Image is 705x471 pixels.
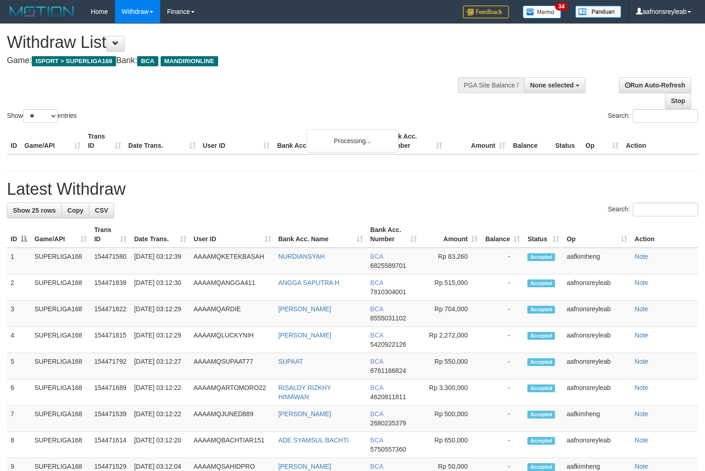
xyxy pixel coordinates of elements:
td: - [481,301,524,327]
th: Bank Acc. Number: activate to sort column ascending [367,221,421,248]
td: [DATE] 03:12:39 [130,248,190,274]
span: BCA [370,410,383,418]
th: User ID [199,128,274,154]
img: MOTION_logo.png [7,5,77,18]
td: 154471539 [91,406,131,432]
th: Amount: activate to sort column ascending [421,221,481,248]
span: BCA [370,358,383,365]
td: AAAAMQARDIE [190,301,275,327]
td: 7 [7,406,31,432]
span: None selected [530,81,574,89]
img: Feedback.jpg [463,6,509,18]
td: AAAAMQLUCKYNIH [190,327,275,353]
td: [DATE] 03:12:22 [130,406,190,432]
a: [PERSON_NAME] [278,410,331,418]
span: Copy 8555031102 to clipboard [370,314,406,322]
span: Copy 5750557360 to clipboard [370,446,406,453]
td: Rp 550,000 [421,353,481,379]
span: Copy 4620811811 to clipboard [370,393,406,401]
a: Note [635,358,648,365]
th: Date Trans.: activate to sort column ascending [130,221,190,248]
a: Run Auto-Refresh [619,77,691,93]
th: Action [631,221,698,248]
td: 4 [7,327,31,353]
a: Note [635,384,648,391]
td: Rp 515,000 [421,274,481,301]
th: Action [622,128,698,154]
td: 154471838 [91,274,131,301]
td: SUPERLIGA168 [31,353,91,379]
td: aafnonsreyleab [563,432,631,458]
a: Note [635,305,648,313]
span: Accepted [527,279,555,287]
span: BCA [370,253,383,260]
th: Bank Acc. Name [273,128,382,154]
td: Rp 83,260 [421,248,481,274]
span: Copy 7810304001 to clipboard [370,288,406,296]
a: Note [635,410,648,418]
span: BCA [137,56,158,66]
td: aafnonsreyleab [563,353,631,379]
td: aafnonsreyleab [563,379,631,406]
th: ID: activate to sort column descending [7,221,31,248]
a: Note [635,279,648,286]
a: NURDIANSYAH [278,253,325,260]
a: [PERSON_NAME] [278,463,331,470]
td: Rp 2,272,000 [421,327,481,353]
td: - [481,406,524,432]
th: Amount [446,128,509,154]
h1: Latest Withdraw [7,180,698,198]
span: Copy 6825589701 to clipboard [370,262,406,269]
th: Balance [509,128,551,154]
td: AAAAMQANGGA411 [190,274,275,301]
div: PGA Site Balance / [458,77,524,93]
span: Copy 5420922126 to clipboard [370,341,406,348]
span: Accepted [527,358,555,366]
td: AAAAMQJUNED889 [190,406,275,432]
td: SUPERLIGA168 [31,327,91,353]
button: None selected [524,77,585,93]
td: aafnonsreyleab [563,274,631,301]
input: Search: [633,203,698,216]
td: - [481,353,524,379]
span: BCA [370,279,383,286]
td: aafnonsreyleab [563,301,631,327]
span: BCA [370,436,383,444]
td: 154471580 [91,248,131,274]
a: SUPAAT [278,358,303,365]
td: - [481,432,524,458]
span: ISPORT > SUPERLIGA168 [32,56,116,66]
img: panduan.png [575,6,621,18]
th: ID [7,128,21,154]
td: 5 [7,353,31,379]
td: - [481,327,524,353]
span: Show 25 rows [13,207,56,214]
td: - [481,379,524,406]
td: 154471822 [91,301,131,327]
a: Note [635,331,648,339]
a: Show 25 rows [7,203,62,218]
img: Button%20Memo.svg [523,6,561,18]
th: Game/API: activate to sort column ascending [31,221,91,248]
span: BCA [370,331,383,339]
span: Accepted [527,306,555,314]
label: Show entries [7,109,77,123]
td: 2 [7,274,31,301]
a: Note [635,436,648,444]
th: Trans ID: activate to sort column ascending [91,221,131,248]
h4: Game: Bank: [7,56,461,65]
td: SUPERLIGA168 [31,274,91,301]
td: SUPERLIGA168 [31,301,91,327]
span: BCA [370,463,383,470]
th: Op [582,128,622,154]
input: Search: [633,109,698,123]
span: Accepted [527,463,555,471]
td: [DATE] 03:12:29 [130,327,190,353]
td: aafkimheng [563,406,631,432]
a: Note [635,463,648,470]
td: AAAAMQSUPAAT77 [190,353,275,379]
td: Rp 704,000 [421,301,481,327]
td: AAAAMQKETEKBASAH [190,248,275,274]
span: Accepted [527,332,555,340]
td: 3 [7,301,31,327]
